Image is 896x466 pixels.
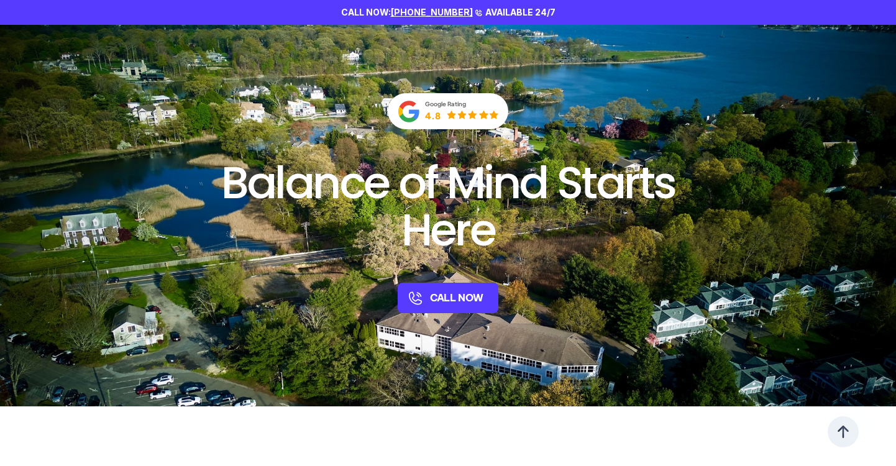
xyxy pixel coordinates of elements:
a: CALL NOW [398,283,498,313]
span: 4.8 [425,110,441,121]
a: [PHONE_NUMBER] [391,7,473,17]
p: AVAILABLE 24/7 [485,6,555,19]
p: CALL NOW [430,291,483,305]
h1: Balance of Mind Starts Here [191,159,705,253]
p: CALL NOW: [341,6,473,19]
span: Google Rating [425,100,466,107]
